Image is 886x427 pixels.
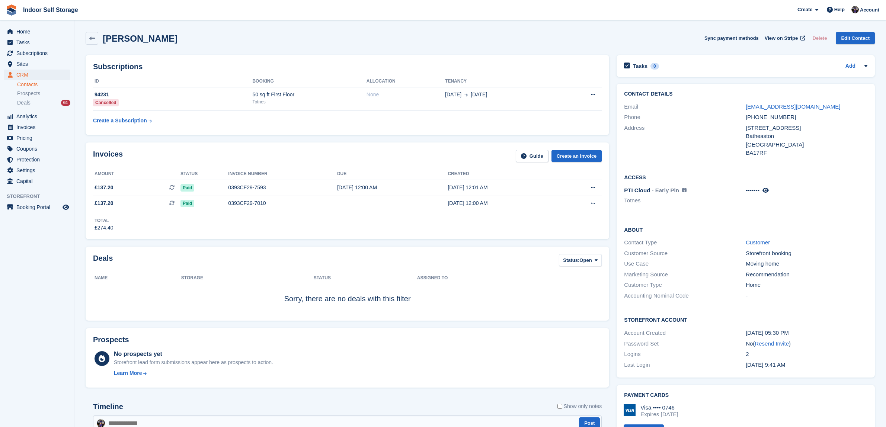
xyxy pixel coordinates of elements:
[445,91,461,99] span: [DATE]
[704,32,759,44] button: Sync payment methods
[114,350,273,359] div: No prospects yet
[93,254,113,268] h2: Deals
[851,6,859,13] img: Sandra Pomeroy
[652,187,679,193] span: - Early Pin
[746,340,867,348] div: No
[624,124,746,157] div: Address
[93,62,602,71] h2: Subscriptions
[93,402,123,411] h2: Timeline
[93,91,252,99] div: 94231
[114,359,273,366] div: Storefront lead form submissions appear here as prospects to action.
[624,173,867,181] h2: Access
[845,62,855,71] a: Add
[624,340,746,348] div: Password Set
[746,132,867,141] div: Batheaston
[61,100,70,106] div: 61
[16,37,61,48] span: Tasks
[93,114,152,128] a: Create a Subscription
[765,35,798,42] span: View on Stripe
[624,316,867,323] h2: Storefront Account
[624,270,746,279] div: Marketing Source
[16,133,61,143] span: Pricing
[4,59,70,69] a: menu
[180,184,194,192] span: Paid
[753,340,791,347] span: ( )
[557,402,562,410] input: Show only notes
[746,260,867,268] div: Moving home
[4,48,70,58] a: menu
[746,103,840,110] a: [EMAIL_ADDRESS][DOMAIN_NAME]
[7,193,74,200] span: Storefront
[746,249,867,258] div: Storefront booking
[114,369,142,377] div: Learn More
[624,187,650,193] span: PTI Cloud
[860,6,879,14] span: Account
[367,91,445,99] div: None
[624,238,746,247] div: Contact Type
[624,260,746,268] div: Use Case
[93,272,181,284] th: Name
[809,32,830,44] button: Delete
[228,168,337,180] th: Invoice number
[559,254,602,266] button: Status: Open
[4,165,70,176] a: menu
[16,59,61,69] span: Sites
[252,76,366,87] th: Booking
[746,350,867,359] div: 2
[4,70,70,80] a: menu
[746,270,867,279] div: Recommendation
[95,224,113,232] div: £274.40
[17,99,31,106] span: Deals
[367,76,445,87] th: Allocation
[16,70,61,80] span: CRM
[17,99,70,107] a: Deals 61
[624,196,746,205] li: Totnes
[6,4,17,16] img: stora-icon-8386f47178a22dfd0bd8f6a31ec36ba5ce8667c1dd55bd0f319d3a0aa187defe.svg
[624,226,867,233] h2: About
[746,329,867,337] div: [DATE] 05:30 PM
[417,272,602,284] th: Assigned to
[471,91,487,99] span: [DATE]
[746,239,770,245] a: Customer
[624,292,746,300] div: Accounting Nominal Code
[17,90,70,97] a: Prospects
[746,113,867,122] div: [PHONE_NUMBER]
[633,63,647,70] h2: Tasks
[4,176,70,186] a: menu
[746,362,785,368] time: 2025-07-07 08:41:55 UTC
[682,188,687,192] img: icon-info-grey-7440780725fd019a000dd9b08b2336e03edf1995a4989e88bcd33f0948082b44.svg
[93,150,123,162] h2: Invoices
[836,32,875,44] a: Edit Contact
[16,111,61,122] span: Analytics
[16,176,61,186] span: Capital
[16,202,61,212] span: Booking Portal
[20,4,81,16] a: Indoor Self Storage
[746,141,867,149] div: [GEOGRAPHIC_DATA]
[4,26,70,37] a: menu
[4,202,70,212] a: menu
[4,37,70,48] a: menu
[93,76,252,87] th: ID
[762,32,807,44] a: View on Stripe
[16,122,61,132] span: Invoices
[640,411,678,418] div: Expires [DATE]
[93,168,180,180] th: Amount
[624,329,746,337] div: Account Created
[834,6,845,13] span: Help
[16,48,61,58] span: Subscriptions
[93,335,129,344] h2: Prospects
[181,272,314,284] th: Storage
[180,168,228,180] th: Status
[284,295,411,303] span: Sorry, there are no deals with this filter
[746,187,759,193] span: •••••••
[746,292,867,300] div: -
[228,184,337,192] div: 0393CF29-7593
[551,150,602,162] a: Create an Invoice
[95,199,113,207] span: £137.20
[624,281,746,289] div: Customer Type
[4,154,70,165] a: menu
[624,103,746,111] div: Email
[624,113,746,122] div: Phone
[624,392,867,398] h2: Payment cards
[4,144,70,154] a: menu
